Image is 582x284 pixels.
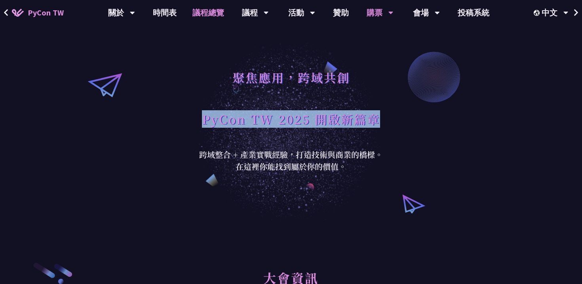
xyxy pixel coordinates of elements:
img: Home icon of PyCon TW 2025 [12,9,24,17]
img: Locale Icon [534,10,542,16]
h1: PyCon TW 2025 開啟新篇章 [202,107,380,131]
div: 跨域整合 + 產業實戰經驗，打造技術與商業的橋樑。 在這裡你能找到屬於你的價值。 [194,149,388,173]
a: PyCon TW [4,3,72,23]
span: PyCon TW [28,7,64,19]
h1: 聚焦應用，跨域共創 [232,65,350,89]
